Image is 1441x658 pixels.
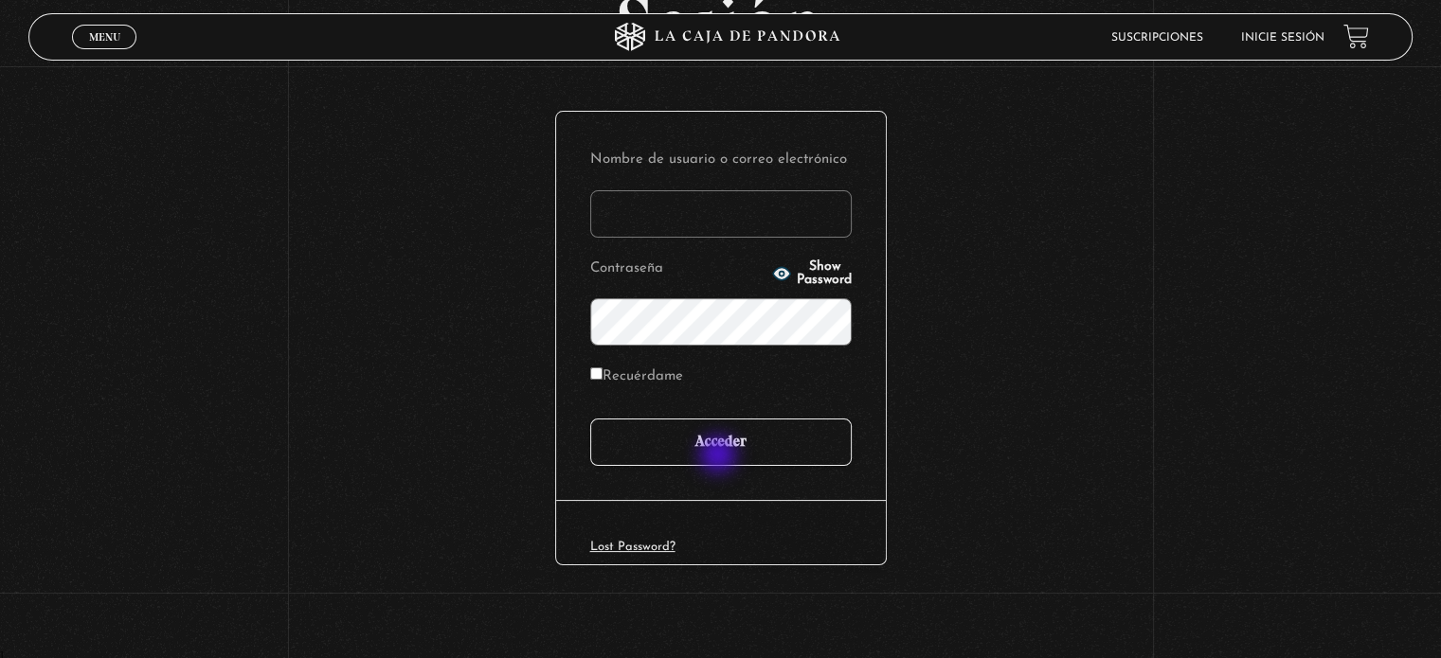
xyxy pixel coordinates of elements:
[82,47,127,61] span: Cerrar
[590,418,852,466] input: Acceder
[1343,24,1369,49] a: View your shopping cart
[89,31,120,43] span: Menu
[590,146,852,175] label: Nombre de usuario o correo electrónico
[590,255,766,284] label: Contraseña
[1241,32,1324,44] a: Inicie sesión
[590,541,675,553] a: Lost Password?
[590,363,683,392] label: Recuérdame
[590,367,603,380] input: Recuérdame
[797,260,852,287] span: Show Password
[1111,32,1203,44] a: Suscripciones
[772,260,852,287] button: Show Password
